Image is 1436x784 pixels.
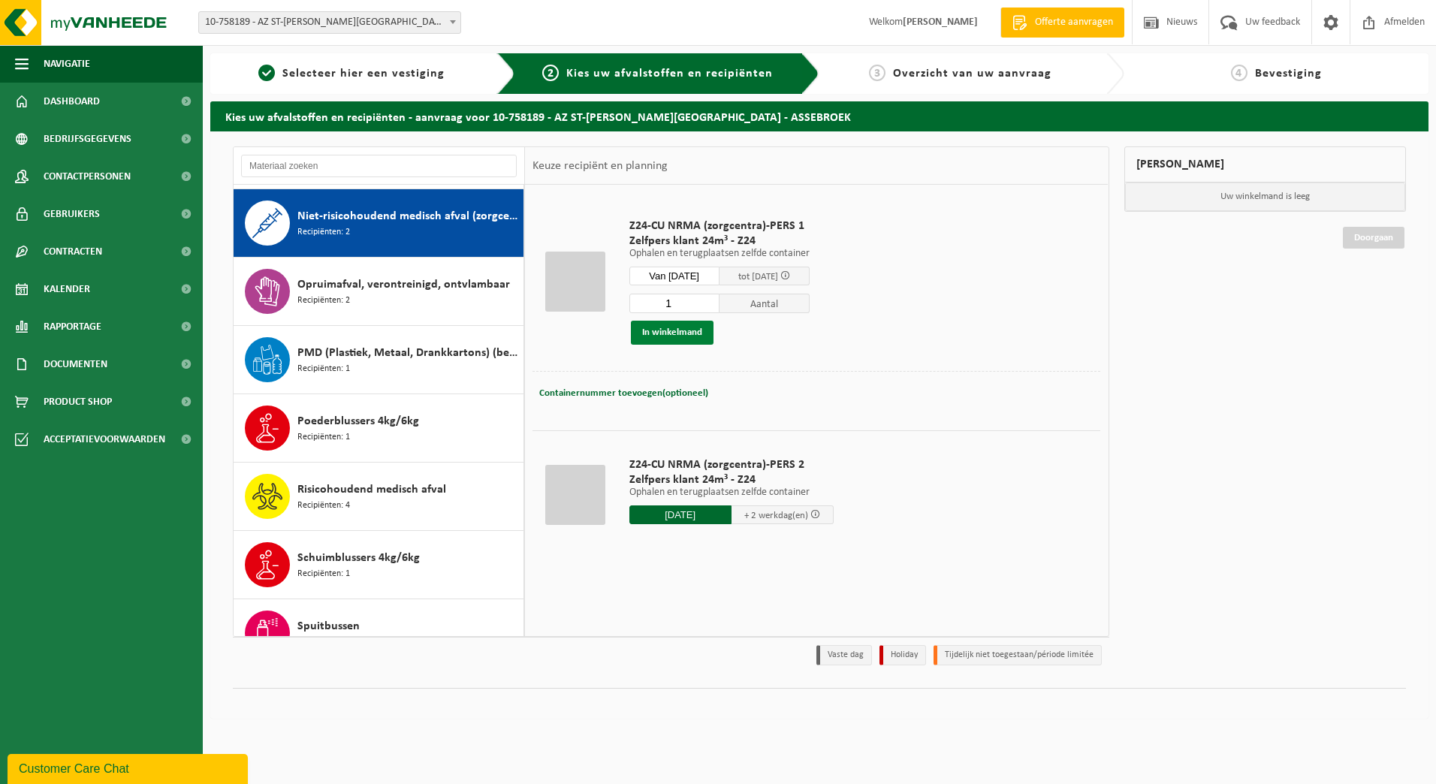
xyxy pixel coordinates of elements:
[869,65,885,81] span: 3
[8,751,251,784] iframe: chat widget
[1255,68,1322,80] span: Bevestiging
[297,225,350,240] span: Recipiënten: 2
[297,617,360,635] span: Spuitbussen
[538,383,710,404] button: Containernummer toevoegen(optioneel)
[744,511,808,520] span: + 2 werkdag(en)
[629,472,834,487] span: Zelfpers klant 24m³ - Z24
[44,195,100,233] span: Gebruikers
[816,645,872,665] li: Vaste dag
[44,421,165,458] span: Acceptatievoorwaarden
[934,645,1102,665] li: Tijdelijk niet toegestaan/période limitée
[44,345,107,383] span: Documenten
[234,531,524,599] button: Schuimblussers 4kg/6kg Recipiënten: 1
[539,388,708,398] span: Containernummer toevoegen(optioneel)
[44,120,131,158] span: Bedrijfsgegevens
[241,155,517,177] input: Materiaal zoeken
[297,430,350,445] span: Recipiënten: 1
[1000,8,1124,38] a: Offerte aanvragen
[234,258,524,326] button: Opruimafval, verontreinigd, ontvlambaar Recipiënten: 2
[903,17,978,28] strong: [PERSON_NAME]
[282,68,445,80] span: Selecteer hier een vestiging
[44,83,100,120] span: Dashboard
[210,101,1428,131] h2: Kies uw afvalstoffen en recipiënten - aanvraag voor 10-758189 - AZ ST-[PERSON_NAME][GEOGRAPHIC_DA...
[629,457,834,472] span: Z24-CU NRMA (zorgcentra)-PERS 2
[218,65,485,83] a: 1Selecteer hier een vestiging
[297,362,350,376] span: Recipiënten: 1
[234,394,524,463] button: Poederblussers 4kg/6kg Recipiënten: 1
[44,270,90,308] span: Kalender
[297,481,446,499] span: Risicohoudend medisch afval
[44,158,131,195] span: Contactpersonen
[234,463,524,531] button: Risicohoudend medisch afval Recipiënten: 4
[629,219,810,234] span: Z24-CU NRMA (zorgcentra)-PERS 1
[44,233,102,270] span: Contracten
[629,505,732,524] input: Selecteer datum
[44,45,90,83] span: Navigatie
[566,68,773,80] span: Kies uw afvalstoffen en recipiënten
[234,189,524,258] button: Niet-risicohoudend medisch afval (zorgcentra) Recipiënten: 2
[234,599,524,668] button: Spuitbussen Recipiënten: 2
[199,12,460,33] span: 10-758189 - AZ ST-LUCAS BRUGGE - ASSEBROEK
[198,11,461,34] span: 10-758189 - AZ ST-LUCAS BRUGGE - ASSEBROEK
[631,321,713,345] button: In winkelmand
[629,234,810,249] span: Zelfpers klant 24m³ - Z24
[44,308,101,345] span: Rapportage
[234,326,524,394] button: PMD (Plastiek, Metaal, Drankkartons) (bedrijven) Recipiënten: 1
[297,294,350,308] span: Recipiënten: 2
[629,267,720,285] input: Selecteer datum
[1125,182,1406,211] p: Uw winkelmand is leeg
[1231,65,1247,81] span: 4
[258,65,275,81] span: 1
[629,249,810,259] p: Ophalen en terugplaatsen zelfde container
[297,635,350,650] span: Recipiënten: 2
[525,147,675,185] div: Keuze recipiënt en planning
[738,272,778,282] span: tot [DATE]
[297,567,350,581] span: Recipiënten: 1
[44,383,112,421] span: Product Shop
[720,294,810,313] span: Aantal
[1031,15,1117,30] span: Offerte aanvragen
[297,276,510,294] span: Opruimafval, verontreinigd, ontvlambaar
[297,412,419,430] span: Poederblussers 4kg/6kg
[879,645,926,665] li: Holiday
[297,344,520,362] span: PMD (Plastiek, Metaal, Drankkartons) (bedrijven)
[297,499,350,513] span: Recipiënten: 4
[297,207,520,225] span: Niet-risicohoudend medisch afval (zorgcentra)
[1343,227,1404,249] a: Doorgaan
[893,68,1051,80] span: Overzicht van uw aanvraag
[297,549,420,567] span: Schuimblussers 4kg/6kg
[542,65,559,81] span: 2
[629,487,834,498] p: Ophalen en terugplaatsen zelfde container
[1124,146,1407,182] div: [PERSON_NAME]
